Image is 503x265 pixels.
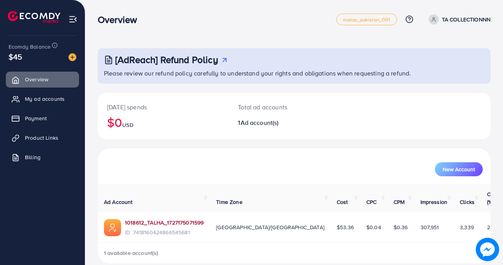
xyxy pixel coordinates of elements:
[426,14,491,25] a: TA COLLECTIONNN
[69,53,76,61] img: image
[443,167,475,172] span: New Account
[216,198,242,206] span: Time Zone
[25,153,40,161] span: Billing
[337,223,354,231] span: $53.36
[107,102,219,112] p: [DATE] spends
[442,15,491,24] p: TA COLLECTIONNN
[6,149,79,165] a: Billing
[25,114,47,122] span: Payment
[6,91,79,107] a: My ad accounts
[366,223,381,231] span: $0.04
[6,111,79,126] a: Payment
[69,15,77,24] img: menu
[460,223,474,231] span: 3,339
[125,228,204,236] span: ID: 7418160424866545681
[394,198,405,206] span: CPM
[238,119,317,126] h2: 1
[343,17,390,22] span: metap_pakistan_001
[460,198,475,206] span: Clicks
[104,198,133,206] span: Ad Account
[6,72,79,87] a: Overview
[115,54,218,65] h3: [AdReach] Refund Policy
[6,130,79,146] a: Product Links
[487,223,498,231] span: 2.22
[238,102,317,112] p: Total ad accounts
[98,14,143,25] h3: Overview
[104,249,158,257] span: 1 available account(s)
[476,238,499,261] img: image
[125,219,204,226] a: 1018612_TALHA_1727175071599
[366,198,376,206] span: CPC
[241,118,279,127] span: Ad account(s)
[25,134,58,142] span: Product Links
[337,198,348,206] span: Cost
[8,11,60,23] img: logo
[487,190,497,206] span: CTR (%)
[104,219,121,236] img: ic-ads-acc.e4c84228.svg
[9,51,22,62] span: $45
[394,223,408,231] span: $0.36
[122,121,133,129] span: USD
[9,43,51,51] span: Ecomdy Balance
[104,68,486,78] p: Please review our refund policy carefully to understand your rights and obligations when requesti...
[25,75,48,83] span: Overview
[420,223,439,231] span: 307,951
[420,198,448,206] span: Impression
[435,162,483,176] button: New Account
[336,14,397,25] a: metap_pakistan_001
[25,95,65,103] span: My ad accounts
[216,223,324,231] span: [GEOGRAPHIC_DATA]/[GEOGRAPHIC_DATA]
[107,115,219,130] h2: $0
